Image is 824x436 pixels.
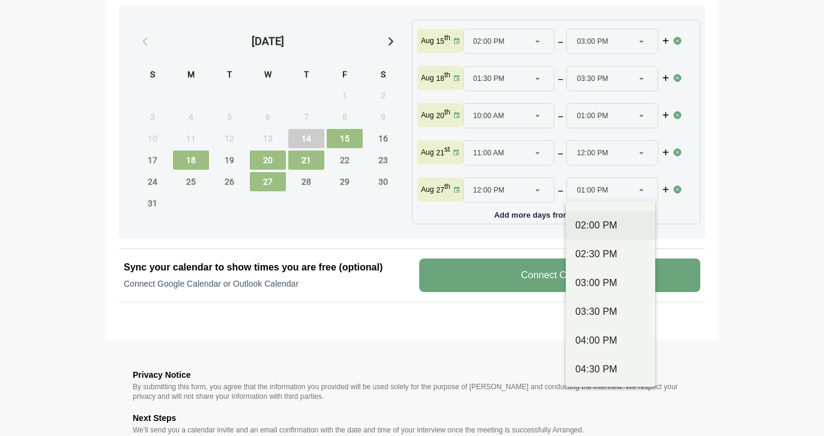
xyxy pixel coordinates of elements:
[133,368,691,382] h3: Privacy Notice
[444,108,450,116] sup: th
[135,194,171,213] span: Sunday, August 31, 2025
[444,145,450,154] sup: st
[436,74,444,83] strong: 18
[252,33,284,50] div: [DATE]
[288,172,324,191] span: Thursday, August 28, 2025
[173,129,209,148] span: Monday, August 11, 2025
[288,129,324,148] span: Thursday, August 14, 2025
[421,36,434,46] p: Aug
[444,71,450,79] sup: th
[575,276,646,290] div: 03:00 PM
[436,149,444,157] strong: 21
[135,151,171,170] span: Sunday, August 17, 2025
[327,151,363,170] span: Friday, August 22, 2025
[444,182,450,191] sup: th
[211,68,247,83] div: T
[135,68,171,83] div: S
[327,68,363,83] div: F
[473,178,504,202] span: 12:00 PM
[250,68,286,83] div: W
[133,425,691,435] p: We’ll send you a calendar invite and an email confirmation with the date and time of your intervi...
[250,151,286,170] span: Wednesday, August 20, 2025
[419,258,700,292] v-button: Connect Calander
[436,112,444,120] strong: 20
[473,141,504,165] span: 11:00 AM
[577,178,608,202] span: 01:00 PM
[327,129,363,148] span: Friday, August 15, 2025
[575,247,646,261] div: 02:30 PM
[417,206,695,219] p: Add more days from the calendar
[365,107,401,127] span: Saturday, August 9, 2025
[288,107,324,127] span: Thursday, August 7, 2025
[211,172,247,191] span: Tuesday, August 26, 2025
[133,382,691,401] p: By submitting this form, you agree that the information you provided will be used solely for the ...
[436,37,444,46] strong: 15
[421,185,434,194] p: Aug
[173,107,209,127] span: Monday, August 4, 2025
[327,86,363,105] span: Friday, August 1, 2025
[133,411,691,425] h3: Next Steps
[211,151,247,170] span: Tuesday, August 19, 2025
[135,129,171,148] span: Sunday, August 10, 2025
[421,73,434,83] p: Aug
[211,107,247,127] span: Tuesday, August 5, 2025
[365,151,401,170] span: Saturday, August 23, 2025
[173,172,209,191] span: Monday, August 25, 2025
[575,362,646,377] div: 04:30 PM
[436,186,444,194] strong: 27
[135,107,171,127] span: Sunday, August 3, 2025
[575,333,646,348] div: 04:00 PM
[365,68,401,83] div: S
[421,148,434,157] p: Aug
[575,218,646,233] div: 02:00 PM
[173,68,209,83] div: M
[473,104,504,128] span: 10:00 AM
[444,34,450,42] sup: th
[135,172,171,191] span: Sunday, August 24, 2025
[288,68,324,83] div: T
[577,104,608,128] span: 01:00 PM
[365,86,401,105] span: Saturday, August 2, 2025
[421,110,434,120] p: Aug
[365,129,401,148] span: Saturday, August 16, 2025
[577,141,608,165] span: 12:00 PM
[327,172,363,191] span: Friday, August 29, 2025
[473,29,504,53] span: 02:00 PM
[575,305,646,319] div: 03:30 PM
[250,172,286,191] span: Wednesday, August 27, 2025
[327,107,363,127] span: Friday, August 8, 2025
[124,260,405,275] h2: Sync your calendar to show times you are free (optional)
[250,107,286,127] span: Wednesday, August 6, 2025
[124,278,405,290] p: Connect Google Calendar or Outlook Calendar
[577,67,608,91] span: 03:30 PM
[473,67,504,91] span: 01:30 PM
[365,172,401,191] span: Saturday, August 30, 2025
[173,151,209,170] span: Monday, August 18, 2025
[211,129,247,148] span: Tuesday, August 12, 2025
[288,151,324,170] span: Thursday, August 21, 2025
[250,129,286,148] span: Wednesday, August 13, 2025
[577,29,608,53] span: 03:00 PM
